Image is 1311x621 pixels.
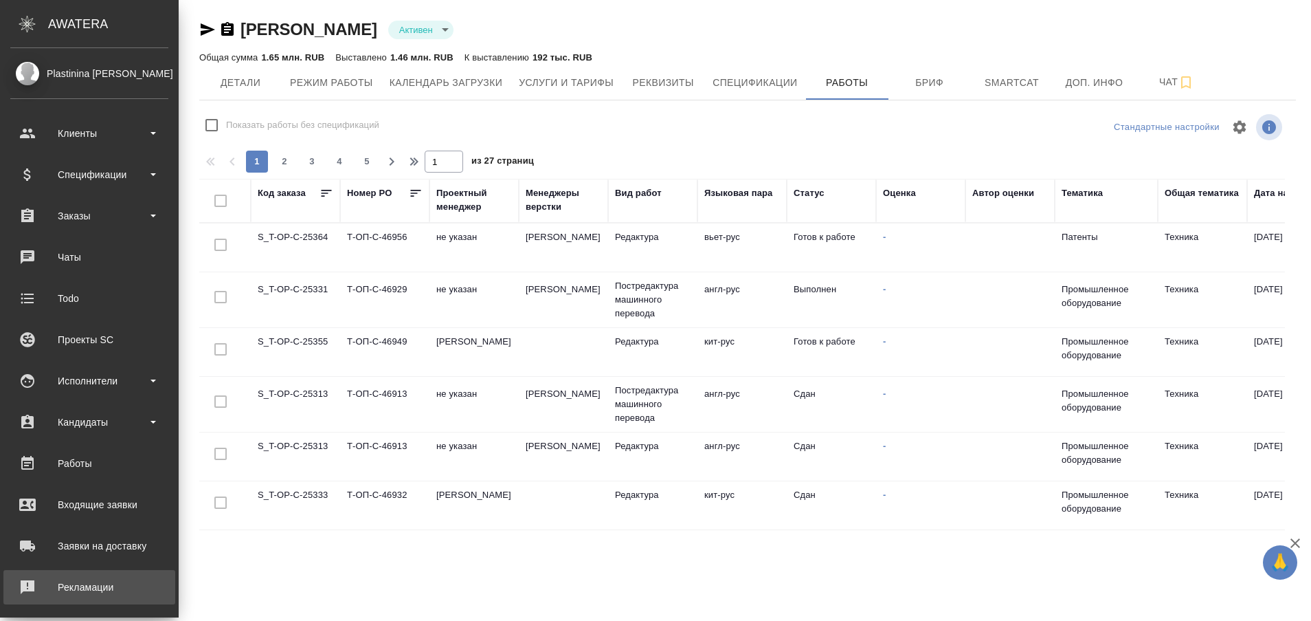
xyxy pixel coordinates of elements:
[290,74,373,91] span: Режим работы
[3,570,175,604] a: Рекламации
[519,224,608,272] td: [PERSON_NAME]
[199,52,261,63] p: Общая сумма
[340,481,429,530] td: Т-ОП-С-46932
[251,224,340,272] td: S_T-OP-C-25364
[883,441,886,451] a: -
[972,186,1034,200] div: Автор оценки
[615,439,691,453] p: Редактура
[519,276,608,324] td: [PERSON_NAME]
[340,433,429,481] td: Т-ОП-С-46913
[10,66,168,81] div: Plastinina [PERSON_NAME]
[883,232,886,242] a: -
[3,488,175,522] a: Входящие заявки
[533,52,592,63] p: 192 тыс. RUB
[208,74,273,91] span: Детали
[340,380,429,428] td: Т-ОП-С-46913
[787,481,876,530] td: Сдан
[1223,111,1256,144] span: Настроить таблицу
[328,155,350,168] span: 4
[273,151,295,173] button: 2
[3,240,175,274] a: Чаты
[429,530,519,578] td: не указан
[335,52,390,63] p: Выставлено
[301,151,323,173] button: 3
[3,529,175,563] a: Заявки на доставку
[1165,186,1239,200] div: Общая тематика
[347,186,392,200] div: Номер PO
[615,230,691,244] p: Редактура
[340,224,429,272] td: Т-ОП-С-46956
[787,530,876,578] td: Выполнен
[615,384,691,425] p: Постредактура машинного перевода
[787,380,876,428] td: Сдан
[1158,276,1247,324] td: Техника
[883,284,886,294] a: -
[704,186,773,200] div: Языковая пара
[787,328,876,376] td: Готов к работе
[429,276,519,324] td: не указан
[3,446,175,481] a: Работы
[464,52,533,63] p: К выставлению
[697,276,787,324] td: англ-рус
[1062,74,1128,91] span: Доп. инфо
[261,52,324,63] p: 1.65 млн. RUB
[526,186,601,214] div: Менеджеры верстки
[10,329,168,350] div: Проекты SC
[388,21,453,39] div: Активен
[226,118,379,132] span: Показать работы без спецификаций
[1263,545,1297,580] button: 🙏
[3,323,175,357] a: Проекты SC
[395,24,437,36] button: Активен
[3,281,175,316] a: Todo
[1110,117,1223,138] div: split button
[356,155,378,168] span: 5
[340,276,429,324] td: Т-ОП-С-46929
[251,328,340,376] td: S_T-OP-C-25355
[273,155,295,168] span: 2
[429,433,519,481] td: не указан
[240,20,377,39] a: [PERSON_NAME]
[697,328,787,376] td: кит-рус
[10,247,168,268] div: Чаты
[615,279,691,320] p: Постредактура машинного перевода
[883,336,886,347] a: -
[251,433,340,481] td: S_T-OP-C-25313
[1062,186,1103,200] div: Тематика
[1158,380,1247,428] td: Техника
[436,186,512,214] div: Проектный менеджер
[1062,488,1151,516] p: Промышленное оборудование
[356,151,378,173] button: 5
[251,530,340,578] td: S_T-OP-C-25314
[10,371,168,391] div: Исполнители
[883,186,916,200] div: Оценка
[979,74,1045,91] span: Smartcat
[429,380,519,428] td: не указан
[1158,530,1247,578] td: Техника
[615,335,691,349] p: Редактура
[340,328,429,376] td: Т-ОП-С-46949
[1254,186,1309,200] div: Дата начала
[615,488,691,502] p: Редактура
[697,224,787,272] td: вьет-рус
[519,380,608,428] td: [PERSON_NAME]
[787,433,876,481] td: Сдан
[340,530,429,578] td: Т-ОП-С-46914
[48,10,179,38] div: AWATERA
[328,151,350,173] button: 4
[697,481,787,530] td: кит-рус
[1256,114,1285,140] span: Посмотреть информацию
[697,380,787,428] td: англ-рус
[697,433,787,481] td: англ-рус
[301,155,323,168] span: 3
[615,186,662,200] div: Вид работ
[1062,283,1151,310] p: Промышленное оборудование
[251,380,340,428] td: S_T-OP-C-25313
[199,21,216,38] button: Скопировать ссылку для ЯМессенджера
[787,224,876,272] td: Готов к работе
[1178,74,1194,91] svg: Подписаться
[1144,74,1210,91] span: Чат
[697,530,787,578] td: кит-рус
[219,21,236,38] button: Скопировать ссылку
[1062,335,1151,362] p: Промышленное оборудование
[1062,230,1151,244] p: Патенты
